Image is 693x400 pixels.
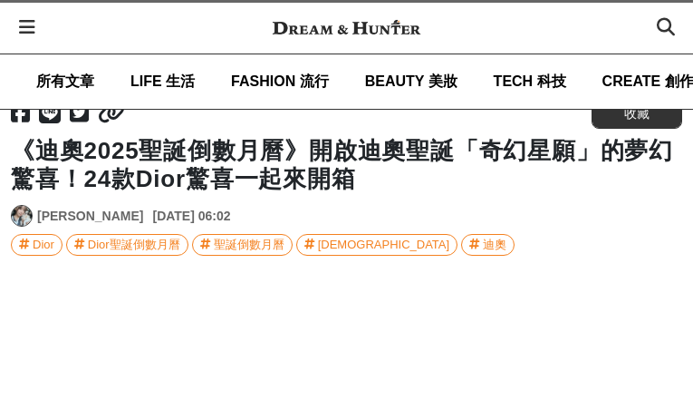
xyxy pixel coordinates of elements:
[192,234,293,256] a: 聖誕倒數月曆
[130,54,195,109] a: LIFE 生活
[214,235,284,255] div: 聖誕倒數月曆
[264,11,429,44] img: Dream & Hunter
[296,234,457,256] a: [DEMOGRAPHIC_DATA]
[494,54,566,109] a: TECH 科技
[88,235,180,255] div: Dior聖誕倒數月曆
[11,234,63,256] a: Dior
[231,73,329,89] span: FASHION 流行
[365,73,457,89] span: BEAUTY 美妝
[130,73,195,89] span: LIFE 生活
[12,206,32,226] img: Avatar
[231,54,329,109] a: FASHION 流行
[33,235,54,255] div: Dior
[11,205,33,227] a: Avatar
[461,234,515,256] a: 迪奧
[66,234,188,256] a: Dior聖誕倒數月曆
[37,207,143,226] a: [PERSON_NAME]
[318,235,449,255] div: [DEMOGRAPHIC_DATA]
[592,98,682,129] button: 收藏
[365,54,457,109] a: BEAUTY 美妝
[11,137,682,193] h1: 《迪奧2025聖誕倒數月曆》開啟迪奧聖誕「奇幻星願」的夢幻驚喜！24款Dior驚喜一起來開箱
[483,235,506,255] div: 迪奧
[36,73,94,89] span: 所有文章
[152,207,230,226] div: [DATE] 06:02
[494,73,566,89] span: TECH 科技
[36,54,94,109] a: 所有文章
